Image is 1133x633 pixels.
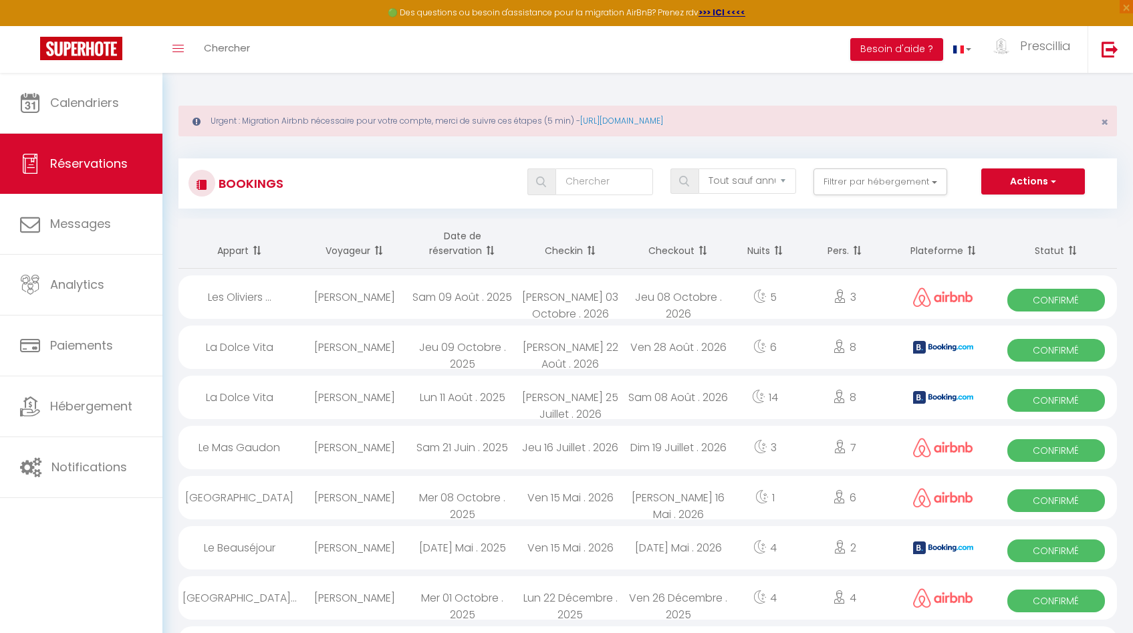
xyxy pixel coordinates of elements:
[1101,116,1108,128] button: Close
[981,26,1088,73] a: ... Prescillia
[1102,41,1118,57] img: logout
[50,337,113,354] span: Paiements
[50,276,104,293] span: Analytics
[798,219,892,269] th: Sort by people
[580,115,663,126] a: [URL][DOMAIN_NAME]
[981,168,1084,195] button: Actions
[178,106,1117,136] div: Urgent : Migration Airbnb nécessaire pour votre compte, merci de suivre ces étapes (5 min) -
[194,26,260,73] a: Chercher
[215,168,283,199] h3: Bookings
[1101,114,1108,130] span: ×
[51,459,127,475] span: Notifications
[732,219,797,269] th: Sort by nights
[995,219,1117,269] th: Sort by status
[991,38,1011,54] img: ...
[813,168,947,195] button: Filtrer par hébergement
[408,219,516,269] th: Sort by booking date
[555,168,653,195] input: Chercher
[178,219,301,269] th: Sort by rentals
[301,219,408,269] th: Sort by guest
[50,398,132,414] span: Hébergement
[850,38,943,61] button: Besoin d'aide ?
[516,219,624,269] th: Sort by checkin
[624,219,732,269] th: Sort by checkout
[50,94,119,111] span: Calendriers
[892,219,995,269] th: Sort by channel
[204,41,250,55] span: Chercher
[1020,37,1071,54] span: Prescillia
[50,155,128,172] span: Réservations
[50,215,111,232] span: Messages
[699,7,745,18] a: >>> ICI <<<<
[40,37,122,60] img: Super Booking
